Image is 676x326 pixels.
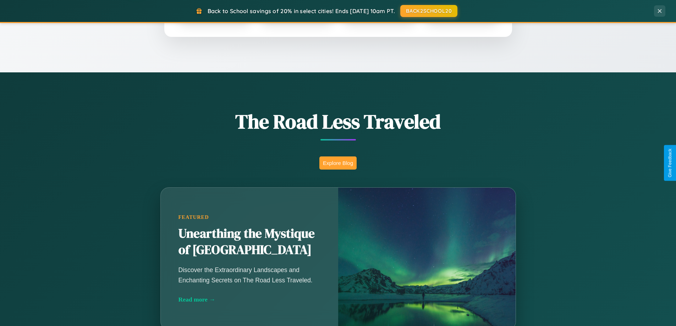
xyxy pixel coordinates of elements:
[667,149,672,177] div: Give Feedback
[125,108,551,135] h1: The Road Less Traveled
[178,226,320,258] h2: Unearthing the Mystique of [GEOGRAPHIC_DATA]
[178,265,320,285] p: Discover the Extraordinary Landscapes and Enchanting Secrets on The Road Less Traveled.
[400,5,457,17] button: BACK2SCHOOL20
[319,156,357,170] button: Explore Blog
[178,296,320,303] div: Read more →
[208,7,395,15] span: Back to School savings of 20% in select cities! Ends [DATE] 10am PT.
[178,214,320,220] div: Featured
